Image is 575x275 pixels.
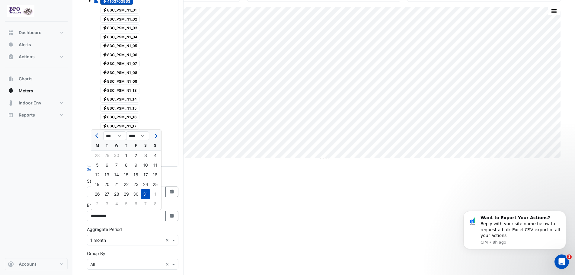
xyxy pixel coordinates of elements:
[141,180,150,189] div: Saturday, May 24, 2025
[141,199,150,209] div: Saturday, June 7, 2025
[103,61,107,66] fa-icon: Electricity
[131,189,141,199] div: Friday, May 30, 2025
[102,180,112,189] div: Tuesday, May 20, 2025
[141,189,150,199] div: Saturday, May 31, 2025
[100,42,140,50] span: 83C_PSM_N1_05
[100,87,140,94] span: 83C_PSM_N1_13
[92,160,102,170] div: 5
[141,199,150,209] div: 7
[5,27,68,39] button: Dashboard
[8,54,14,60] app-icon: Actions
[112,170,121,180] div: Wednesday, May 14, 2025
[554,254,569,269] iframe: Intercom live chat
[121,160,131,170] div: Thursday, May 8, 2025
[121,160,131,170] div: 8
[150,199,160,209] div: 8
[131,141,141,150] div: F
[87,250,105,257] label: Group By
[150,160,160,170] div: 11
[131,160,141,170] div: 9
[112,160,121,170] div: 7
[5,97,68,109] button: Indoor Env
[100,104,140,112] span: 83C_PSM_N1_15
[102,160,112,170] div: 6
[5,109,68,121] button: Reports
[92,199,102,209] div: Monday, June 2, 2025
[150,141,160,150] div: S
[150,180,160,189] div: 25
[150,189,160,199] div: Sunday, June 1, 2025
[103,8,107,12] fa-icon: Electricity
[141,151,150,160] div: 3
[121,180,131,189] div: Thursday, May 22, 2025
[121,170,131,180] div: Thursday, May 15, 2025
[131,180,141,189] div: 23
[150,160,160,170] div: Sunday, May 11, 2025
[92,151,102,160] div: 28
[102,151,112,160] div: Tuesday, April 29, 2025
[92,199,102,209] div: 2
[8,100,14,106] app-icon: Indoor Env
[103,79,107,84] fa-icon: Electricity
[92,170,102,180] div: Monday, May 12, 2025
[150,170,160,180] div: Sunday, May 18, 2025
[103,17,107,21] fa-icon: Electricity
[92,180,102,189] div: Monday, May 19, 2025
[121,199,131,209] div: Thursday, June 5, 2025
[112,189,121,199] div: Wednesday, May 28, 2025
[165,261,171,267] span: Clear
[131,199,141,209] div: 6
[150,151,160,160] div: 4
[454,209,575,272] iframe: Intercom notifications message
[102,199,112,209] div: 3
[131,189,141,199] div: 30
[150,170,160,180] div: 18
[87,226,122,232] label: Aggregate Period
[150,151,160,160] div: Sunday, May 4, 2025
[112,160,121,170] div: Wednesday, May 7, 2025
[112,180,121,189] div: Wednesday, May 21, 2025
[7,5,34,17] img: Company Logo
[169,213,175,219] fa-icon: Select Date
[141,160,150,170] div: Saturday, May 10, 2025
[141,189,150,199] div: 31
[102,199,112,209] div: Tuesday, June 3, 2025
[87,178,107,184] label: Start Date
[169,189,175,194] fa-icon: Select Date
[92,180,102,189] div: 19
[103,88,107,92] fa-icon: Electricity
[102,189,112,199] div: Tuesday, May 27, 2025
[100,33,140,40] span: 83C_PSM_N1_04
[100,7,140,14] span: 83C_PSM_N1_01
[102,170,112,180] div: 13
[100,122,139,130] span: 83C_PSM_N1_17
[121,180,131,189] div: 22
[131,151,141,160] div: 2
[103,97,107,101] fa-icon: Electricity
[102,180,112,189] div: 20
[112,151,121,160] div: 30
[112,170,121,180] div: 14
[19,54,35,60] span: Actions
[8,76,14,82] app-icon: Charts
[100,15,140,23] span: 83C_PSM_N1_02
[19,112,35,118] span: Reports
[131,170,141,180] div: Friday, May 16, 2025
[121,170,131,180] div: 15
[19,88,33,94] span: Meters
[102,189,112,199] div: 27
[112,180,121,189] div: 21
[5,258,68,270] button: Account
[141,170,150,180] div: Saturday, May 17, 2025
[131,160,141,170] div: Friday, May 9, 2025
[92,160,102,170] div: Monday, May 5, 2025
[103,106,107,110] fa-icon: Electricity
[548,7,560,15] button: More Options
[92,141,102,150] div: M
[103,123,107,128] fa-icon: Electricity
[121,189,131,199] div: Thursday, May 29, 2025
